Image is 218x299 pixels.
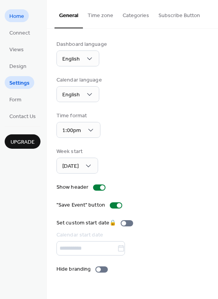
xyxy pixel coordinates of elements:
[9,113,36,121] span: Contact Us
[9,79,30,87] span: Settings
[9,96,21,104] span: Form
[5,110,40,122] a: Contact Us
[9,46,24,54] span: Views
[62,161,79,172] span: [DATE]
[56,40,107,49] div: Dashboard language
[5,93,26,106] a: Form
[56,76,102,84] div: Calendar language
[11,138,35,146] span: Upgrade
[5,26,35,39] a: Connect
[62,125,81,136] span: 1:00pm
[62,54,80,64] span: English
[62,90,80,100] span: English
[56,183,88,191] div: Show header
[56,148,97,156] div: Week start
[9,29,30,37] span: Connect
[56,112,99,120] div: Time format
[5,9,29,22] a: Home
[56,265,91,273] div: Hide branding
[5,76,34,89] a: Settings
[9,63,26,71] span: Design
[9,12,24,21] span: Home
[5,43,28,56] a: Views
[5,134,40,149] button: Upgrade
[5,59,31,72] a: Design
[56,201,105,209] div: "Save Event" button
